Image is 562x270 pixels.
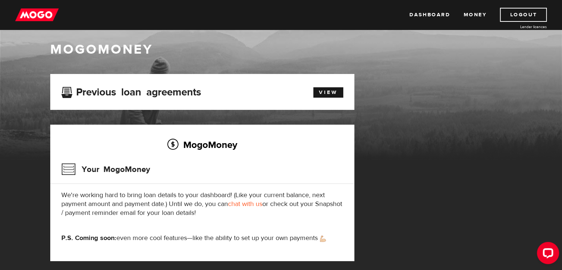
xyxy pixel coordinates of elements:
a: chat with us [228,200,262,208]
h2: MogoMoney [61,137,343,152]
img: mogo_logo-11ee424be714fa7cbb0f0f49df9e16ec.png [15,8,59,22]
a: Logout [500,8,547,22]
h1: MogoMoney [50,42,512,57]
a: Money [463,8,487,22]
p: even more cool features—like the ability to set up your own payments [61,234,343,243]
a: Lender licences [491,24,547,30]
strong: P.S. Coming soon: [61,234,116,242]
iframe: LiveChat chat widget [531,239,562,270]
h3: Your MogoMoney [61,160,150,179]
img: strong arm emoji [320,236,326,242]
h3: Previous loan agreements [61,86,201,96]
a: Dashboard [409,8,450,22]
p: We're working hard to bring loan details to your dashboard! (Like your current balance, next paym... [61,191,343,217]
a: View [313,87,343,98]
